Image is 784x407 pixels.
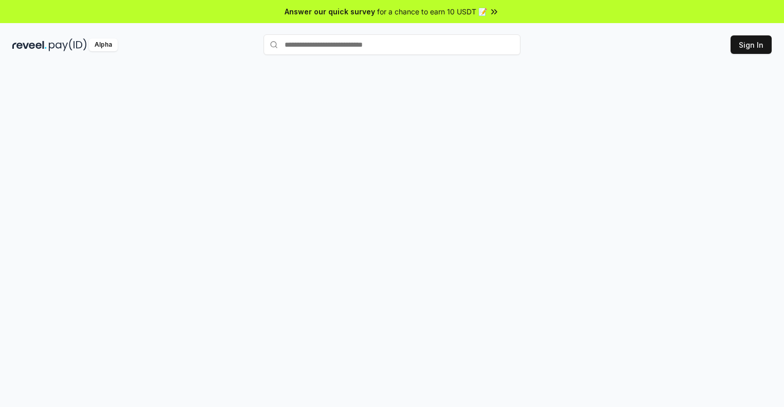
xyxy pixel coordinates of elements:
[285,6,375,17] span: Answer our quick survey
[12,38,47,51] img: reveel_dark
[89,38,118,51] div: Alpha
[377,6,487,17] span: for a chance to earn 10 USDT 📝
[49,38,87,51] img: pay_id
[731,35,772,54] button: Sign In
